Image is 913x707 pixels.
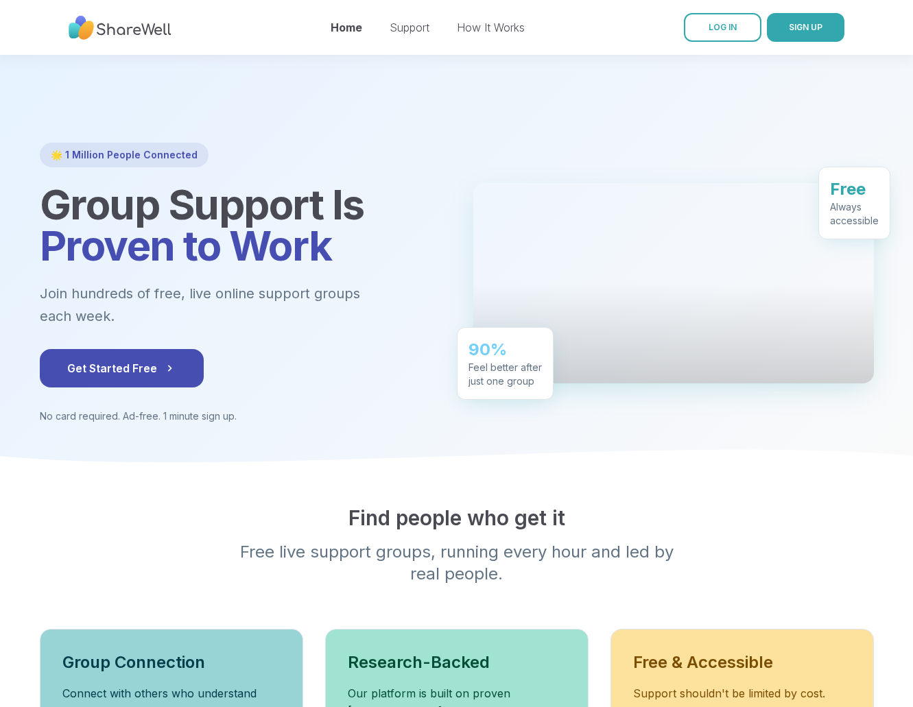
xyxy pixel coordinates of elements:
[457,21,525,34] a: How It Works
[40,505,874,530] h2: Find people who get it
[193,541,720,585] p: Free live support groups, running every hour and led by real people.
[40,221,332,270] span: Proven to Work
[830,200,879,228] div: Always accessible
[40,143,209,167] div: 🌟 1 Million People Connected
[67,360,176,376] span: Get Started Free
[40,283,435,327] p: Join hundreds of free, live online support groups each week.
[40,184,440,266] h1: Group Support Is
[469,361,542,388] div: Feel better after just one group
[348,651,566,673] h3: Research-Backed
[40,409,440,423] p: No card required. Ad-free. 1 minute sign up.
[69,9,171,47] img: ShareWell Nav Logo
[469,339,542,361] div: 90%
[709,22,737,32] span: LOG IN
[830,178,879,200] div: Free
[684,13,761,42] a: LOG IN
[331,21,362,34] a: Home
[633,651,851,673] h3: Free & Accessible
[62,651,281,673] h3: Group Connection
[40,349,204,387] button: Get Started Free
[390,21,429,34] a: Support
[767,13,844,42] button: SIGN UP
[789,22,822,32] span: SIGN UP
